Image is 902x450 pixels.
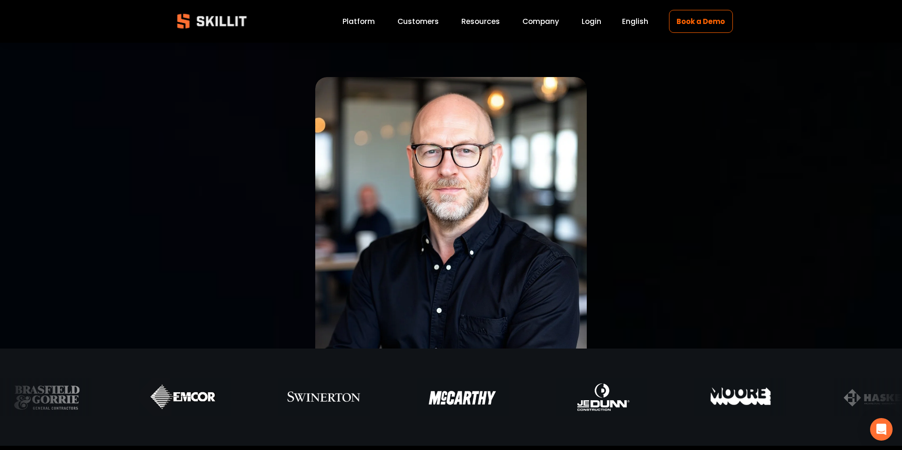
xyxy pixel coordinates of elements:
a: Customers [397,15,439,28]
div: language picker [622,15,648,28]
span: English [622,16,648,27]
a: folder dropdown [461,15,500,28]
a: Platform [342,15,375,28]
a: Book a Demo [669,10,733,33]
div: Open Intercom Messenger [870,418,893,441]
a: Login [582,15,601,28]
a: Company [522,15,559,28]
span: Resources [461,16,500,27]
img: Skillit [169,7,255,35]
